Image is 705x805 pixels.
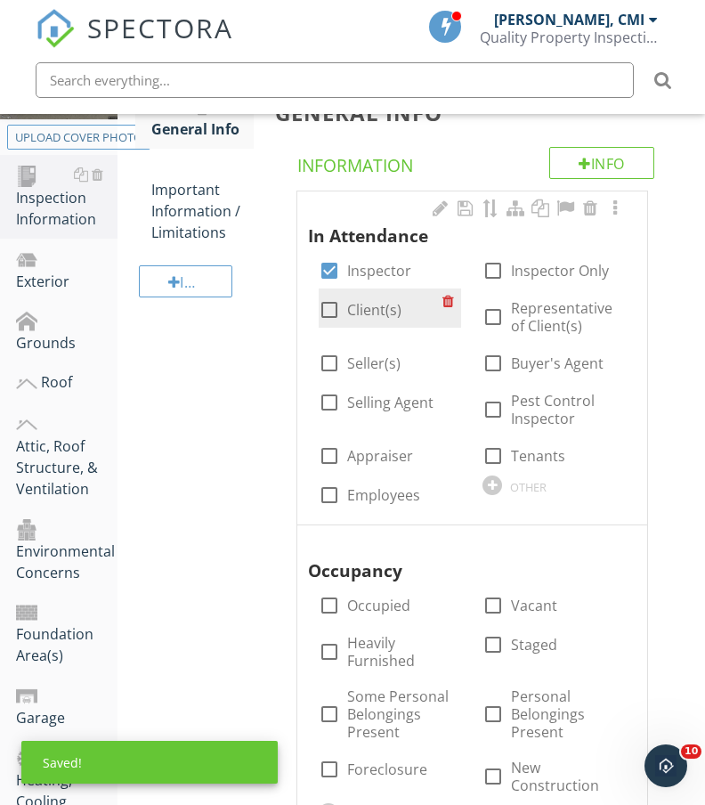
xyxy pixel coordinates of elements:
[139,265,232,297] div: Item
[644,744,687,787] iframe: Intercom live chat
[480,28,658,46] div: Quality Property Inspections
[347,760,427,778] label: Foreclosure
[308,533,620,584] div: Occupancy
[297,147,654,177] h4: Information
[21,741,278,784] div: Saved!
[511,636,557,654] label: Staged
[275,101,677,125] h3: General Info
[16,310,117,354] div: Grounds
[494,11,644,28] div: [PERSON_NAME], CMI
[308,199,620,250] div: In Attendance
[16,248,117,292] div: Exterior
[347,687,462,741] label: Some Personal Belongings Present
[511,354,604,372] label: Buyer's Agent
[511,299,626,335] label: Representative of Client(s)
[347,354,401,372] label: Seller(s)
[511,447,565,465] label: Tenants
[347,301,401,319] label: Client(s)
[16,517,117,583] div: Environmental Concerns
[16,412,117,500] div: Attic, Roof Structure, & Ventilation
[347,634,462,670] label: Heavily Furnished
[15,129,142,147] div: Upload cover photo
[347,262,411,280] label: Inspector
[511,759,626,794] label: New Construction
[347,597,410,614] label: Occupied
[151,158,254,243] div: Important Information / Limitations
[36,9,75,48] img: The Best Home Inspection Software - Spectora
[347,486,420,504] label: Employees
[510,480,547,494] div: OTHER
[36,62,634,98] input: Search everything...
[16,164,117,230] div: Inspection Information
[16,601,117,667] div: Foundation Area(s)
[681,744,701,759] span: 10
[7,125,150,150] button: Upload cover photo
[16,684,117,728] div: Garage
[36,24,233,61] a: SPECTORA
[511,687,626,741] label: Personal Belongings Present
[347,394,434,411] label: Selling Agent
[511,262,609,280] label: Inspector Only
[16,371,117,394] div: Roof
[549,147,654,179] div: Info
[511,392,626,427] label: Pest Control Inspector
[511,597,557,614] label: Vacant
[347,447,413,465] label: Appraiser
[87,9,233,46] span: SPECTORA
[151,97,254,140] div: General Info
